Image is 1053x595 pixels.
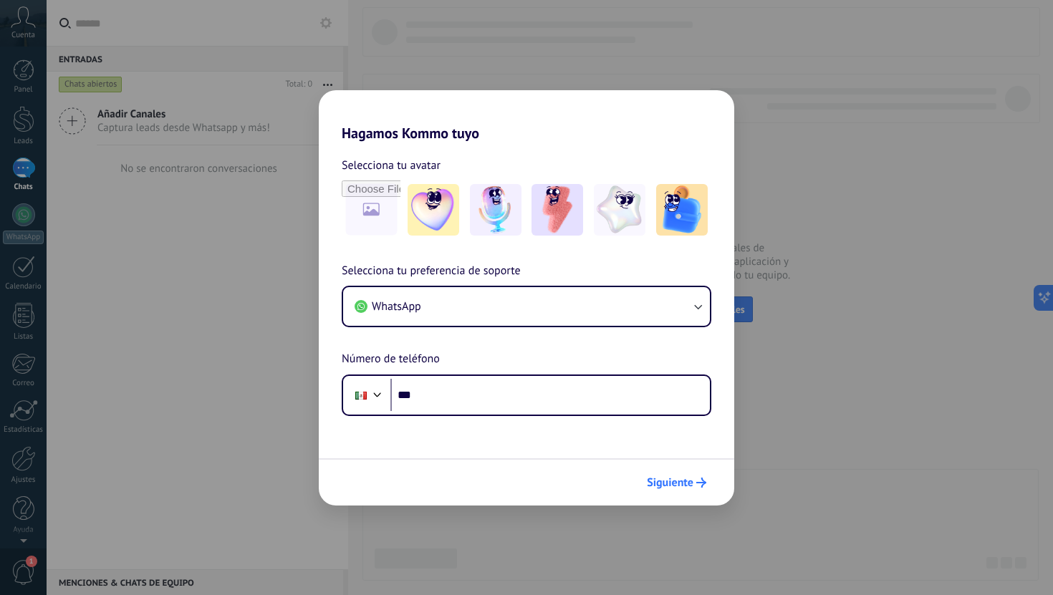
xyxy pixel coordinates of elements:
button: Siguiente [640,470,713,495]
img: -3.jpeg [532,184,583,236]
span: WhatsApp [372,299,421,314]
h2: Hagamos Kommo tuyo [319,90,734,142]
img: -1.jpeg [408,184,459,236]
img: -4.jpeg [594,184,645,236]
img: -5.jpeg [656,184,708,236]
button: WhatsApp [343,287,710,326]
span: Siguiente [647,478,693,488]
img: -2.jpeg [470,184,521,236]
span: Selecciona tu preferencia de soporte [342,262,521,281]
span: Número de teléfono [342,350,440,369]
span: Selecciona tu avatar [342,156,441,175]
div: Mexico: + 52 [347,380,375,410]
